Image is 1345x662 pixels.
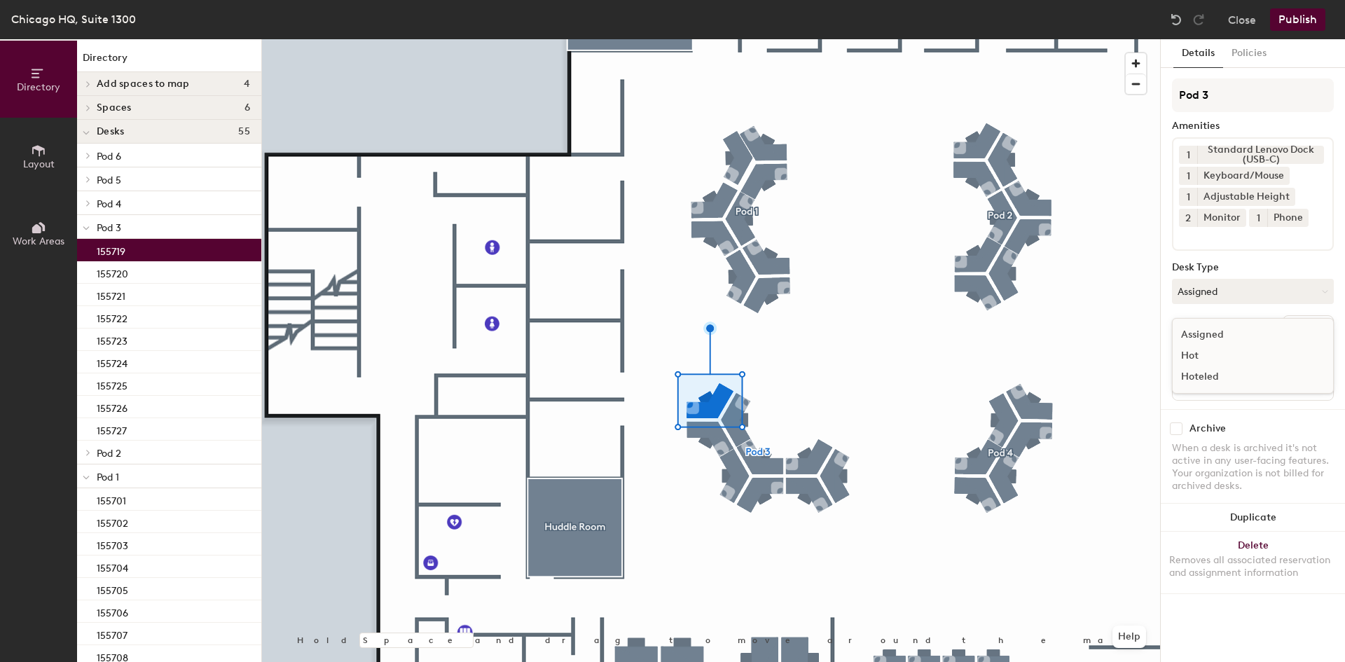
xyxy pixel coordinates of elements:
[97,126,124,137] span: Desks
[1169,554,1337,579] div: Removes all associated reservation and assignment information
[97,222,121,234] span: Pod 3
[1223,39,1275,68] button: Policies
[97,174,121,186] span: Pod 5
[97,309,127,325] p: 155722
[97,603,128,619] p: 155706
[97,421,127,437] p: 155727
[1197,146,1324,164] div: Standard Lenovo Dock (USB-C)
[238,126,250,137] span: 55
[1173,345,1313,366] div: Hot
[17,81,60,93] span: Directory
[97,513,128,530] p: 155702
[97,399,127,415] p: 155726
[1179,209,1197,227] button: 2
[97,491,126,507] p: 155701
[97,264,128,280] p: 155720
[97,626,127,642] p: 155707
[1161,504,1345,532] button: Duplicate
[1179,188,1197,206] button: 1
[1179,167,1197,185] button: 1
[1173,324,1313,345] div: Assigned
[1172,262,1334,273] div: Desk Type
[23,158,55,170] span: Layout
[1283,315,1334,339] button: Ungroup
[1192,13,1206,27] img: Redo
[97,151,121,163] span: Pod 6
[97,448,121,460] span: Pod 2
[1257,211,1260,226] span: 1
[1172,442,1334,492] div: When a desk is archived it's not active in any user-facing features. Your organization is not bil...
[97,242,125,258] p: 155719
[1249,209,1267,227] button: 1
[97,471,119,483] span: Pod 1
[97,78,190,90] span: Add spaces to map
[97,581,128,597] p: 155705
[1161,532,1345,593] button: DeleteRemoves all associated reservation and assignment information
[77,50,261,72] h1: Directory
[97,198,121,210] span: Pod 4
[97,354,127,370] p: 155724
[13,235,64,247] span: Work Areas
[97,102,132,113] span: Spaces
[1187,148,1190,163] span: 1
[1112,626,1146,648] button: Help
[97,558,128,574] p: 155704
[97,376,127,392] p: 155725
[1197,209,1246,227] div: Monitor
[1187,169,1190,184] span: 1
[1172,279,1334,304] button: Assigned
[97,331,127,347] p: 155723
[1197,188,1295,206] div: Adjustable Height
[1172,120,1334,132] div: Amenities
[244,102,250,113] span: 6
[1185,211,1191,226] span: 2
[97,287,125,303] p: 155721
[1189,423,1226,434] div: Archive
[1267,209,1309,227] div: Phone
[1169,13,1183,27] img: Undo
[1228,8,1256,31] button: Close
[1187,190,1190,205] span: 1
[1197,167,1290,185] div: Keyboard/Mouse
[1179,146,1197,164] button: 1
[11,11,136,28] div: Chicago HQ, Suite 1300
[1270,8,1325,31] button: Publish
[97,536,128,552] p: 155703
[1173,366,1313,387] div: Hoteled
[1173,39,1223,68] button: Details
[244,78,250,90] span: 4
